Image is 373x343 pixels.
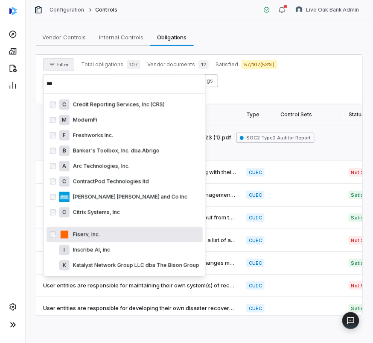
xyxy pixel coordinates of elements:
[236,133,315,143] span: SOC2 Type2 Auditor Report
[349,281,373,290] span: Not Satisfied
[39,32,90,43] span: Vendor Controls
[349,236,373,245] span: Not Satisfied
[70,148,160,154] p: Banker's Toolbox, Inc. dba Abrigo
[349,259,373,267] span: Satisfied
[349,191,373,199] span: Satisfied
[70,194,187,201] p: [PERSON_NAME] [PERSON_NAME] and Co Inc
[70,262,199,269] p: Katalyst Network Group LLC dba The Bison Group
[246,259,265,267] span: CUEC
[296,6,303,13] img: Live Oak Bank Admin avatar
[275,104,344,125] th: Control Sets
[70,231,100,238] p: Fiserv, Inc.
[57,62,69,68] span: Filter
[147,61,195,68] span: Vendor documents
[154,32,190,43] span: Obligations
[43,58,74,71] button: Filter
[246,304,265,313] span: CUEC
[246,168,265,177] span: CUEC
[81,61,123,68] span: Total obligations
[70,117,97,124] p: ModernFi
[43,281,236,290] span: User entities are responsible for maintaining their own system(s) of record.
[349,304,373,313] span: Satisfied
[216,61,238,68] span: Satisfied
[241,104,275,125] th: Type
[349,168,373,177] span: Not Satisfied
[70,247,110,254] p: Inscribe AI, inc
[70,178,149,185] p: ContractPod Technologies ltd
[70,132,113,139] p: Freshworks Inc.
[246,281,265,290] span: CUEC
[43,304,236,313] span: User entities are responsible for developing their own disaster recovery and business continuity ...
[96,32,147,43] span: Internal Controls
[43,94,206,277] div: Suggestions
[36,104,241,125] th: Statement
[50,6,85,13] a: Configuration
[70,209,120,216] p: Citrix Systems, Inc
[246,213,265,222] span: CUEC
[198,60,209,69] span: 12
[242,60,277,69] span: 57 / 107 ( 53 %)
[9,7,17,15] img: svg%3e
[70,101,165,108] p: Credit Reporting Services, Inc (CRS)
[306,6,359,13] span: Live Oak Bank Admin
[246,191,265,199] span: CUEC
[349,213,373,222] span: Satisfied
[70,163,130,170] p: Arc Technologies, Inc.
[246,236,265,245] span: CUEC
[291,3,364,16] button: Live Oak Bank Admin avatarLive Oak Bank Admin
[127,60,140,69] span: 107
[96,6,117,13] span: Controls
